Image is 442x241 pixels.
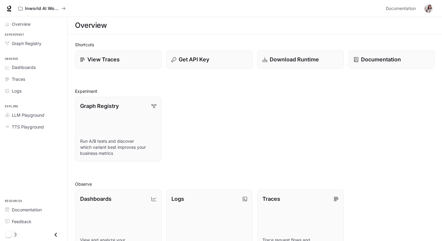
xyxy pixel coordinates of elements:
[12,88,21,94] span: Logs
[12,21,31,27] span: Overview
[2,216,65,227] a: Feedback
[80,138,156,156] p: Run A/B tests and discover which variant best improves your business metrics
[49,229,63,241] button: Close drawer
[75,50,161,69] a: View Traces
[75,88,435,94] h2: Experiment
[75,19,107,31] h1: Overview
[5,231,11,238] span: Dark mode toggle
[12,76,25,82] span: Traces
[179,55,209,64] p: Get API Key
[2,19,65,29] a: Overview
[16,2,68,15] button: All workspaces
[87,55,120,64] p: View Traces
[262,195,280,203] p: Traces
[75,97,161,161] a: Graph RegistryRun A/B tests and discover which variant best improves your business metrics
[257,50,344,69] a: Download Runtime
[2,110,65,120] a: LLM Playground
[2,38,65,49] a: Graph Registry
[423,2,435,15] button: User avatar
[80,102,119,110] p: Graph Registry
[2,74,65,84] a: Traces
[12,207,42,213] span: Documentation
[349,50,435,69] a: Documentation
[75,181,435,187] h2: Observe
[2,204,65,215] a: Documentation
[2,122,65,132] a: TTS Playground
[424,4,433,13] img: User avatar
[75,41,435,48] h2: Shortcuts
[12,40,41,47] span: Graph Registry
[2,86,65,96] a: Logs
[12,64,36,70] span: Dashboards
[361,55,401,64] p: Documentation
[80,195,112,203] p: Dashboards
[12,124,44,130] span: TTS Playground
[270,55,319,64] p: Download Runtime
[166,50,253,69] button: Get API Key
[171,195,184,203] p: Logs
[386,5,416,12] span: Documentation
[25,6,59,11] p: Inworld AI Wonderland
[383,2,420,15] a: Documentation
[12,112,44,118] span: LLM Playground
[12,218,31,225] span: Feedback
[2,62,65,73] a: Dashboards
